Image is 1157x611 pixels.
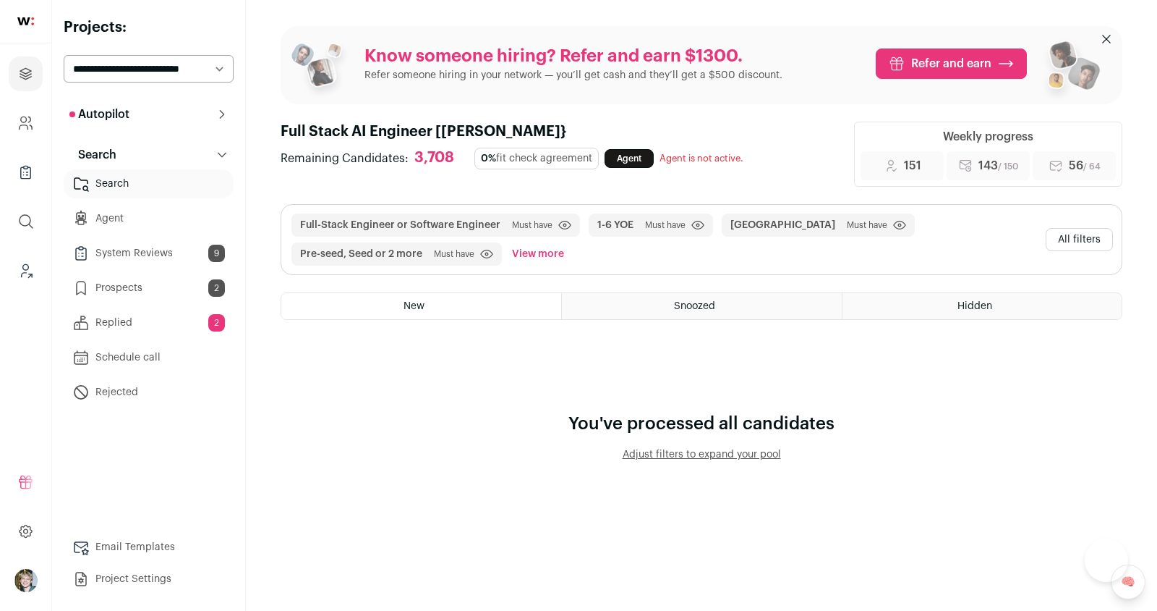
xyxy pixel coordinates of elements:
[64,308,234,337] a: Replied2
[300,247,422,261] button: Pre-seed, Seed or 2 more
[69,146,116,164] p: Search
[998,162,1018,171] span: / 150
[1111,565,1145,599] a: 🧠
[659,153,743,163] span: Agent is not active.
[64,140,234,169] button: Search
[562,293,841,319] a: Snoozed
[730,218,835,232] button: [GEOGRAPHIC_DATA]
[847,219,887,231] span: Must have
[943,128,1033,146] div: Weekly progress
[568,447,834,462] button: Adjust filters to expand your pool
[876,49,1027,79] a: Refer and earn
[64,343,234,372] a: Schedule call
[208,279,225,297] span: 2
[414,149,454,167] div: 3,708
[1069,157,1101,174] span: 56
[645,219,686,231] span: Must have
[434,248,474,260] span: Must have
[289,38,353,101] img: referral_people_group_1-3817b86375c0e7f77b15e9e1740954ef64e1f78137dd7e9f4ff27367cb2cd09a.png
[1038,35,1102,104] img: referral_people_group_2-7c1ec42c15280f3369c0665c33c00ed472fd7f6af9dd0ec46c364f9a93ccf9a4.png
[9,253,43,288] a: Leads (Backoffice)
[978,157,1018,174] span: 143
[281,150,409,167] span: Remaining Candidates:
[64,239,234,268] a: System Reviews9
[404,301,424,311] span: New
[64,100,234,129] button: Autopilot
[64,565,234,594] a: Project Settings
[957,301,992,311] span: Hidden
[14,569,38,592] img: 6494470-medium_jpg
[474,148,599,169] div: fit check agreement
[64,204,234,233] a: Agent
[842,293,1122,319] a: Hidden
[364,68,782,83] p: Refer someone hiring in your network — you’ll get cash and they’ll get a $500 discount.
[605,149,654,168] a: Agent
[481,153,496,164] span: 0%
[364,45,782,68] p: Know someone hiring? Refer and earn $1300.
[9,155,43,190] a: Company Lists
[568,413,834,436] p: You've processed all candidates
[904,157,921,174] span: 151
[1083,162,1101,171] span: / 64
[64,378,234,407] a: Rejected
[208,245,225,262] span: 9
[64,533,234,562] a: Email Templates
[64,169,234,198] a: Search
[1085,539,1128,582] iframe: Toggle Customer Support
[208,314,225,332] span: 2
[17,17,34,25] img: wellfound-shorthand-0d5821cbd27db2630d0214b213865d53afaa358527fdda9d0ea32b1df1b89c2c.svg
[9,56,43,91] a: Projects
[597,218,633,232] button: 1-6 YOE
[14,569,38,592] button: Open dropdown
[509,243,567,266] button: View more
[69,106,129,123] p: Autopilot
[64,274,234,303] a: Prospects2
[300,218,500,232] button: Full-Stack Engineer or Software Engineer
[674,301,715,311] span: Snoozed
[1046,228,1113,251] button: All filters
[512,219,552,231] span: Must have
[9,106,43,140] a: Company and ATS Settings
[64,17,234,38] h2: Projects:
[281,122,752,142] h1: Full Stack AI Engineer [[PERSON_NAME]}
